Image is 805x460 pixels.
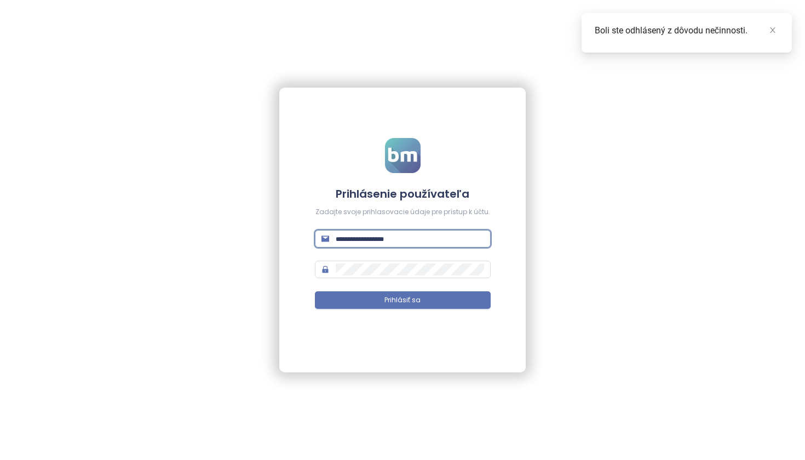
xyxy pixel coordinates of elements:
span: lock [321,266,329,273]
span: close [769,26,777,34]
span: Prihlásiť sa [384,295,421,306]
img: logo [385,138,421,173]
span: mail [321,235,329,243]
h4: Prihlásenie používateľa [315,186,491,202]
button: Prihlásiť sa [315,291,491,309]
div: Boli ste odhlásený z dôvodu nečinnosti. [595,24,779,37]
div: Zadajte svoje prihlasovacie údaje pre prístup k účtu. [315,207,491,217]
